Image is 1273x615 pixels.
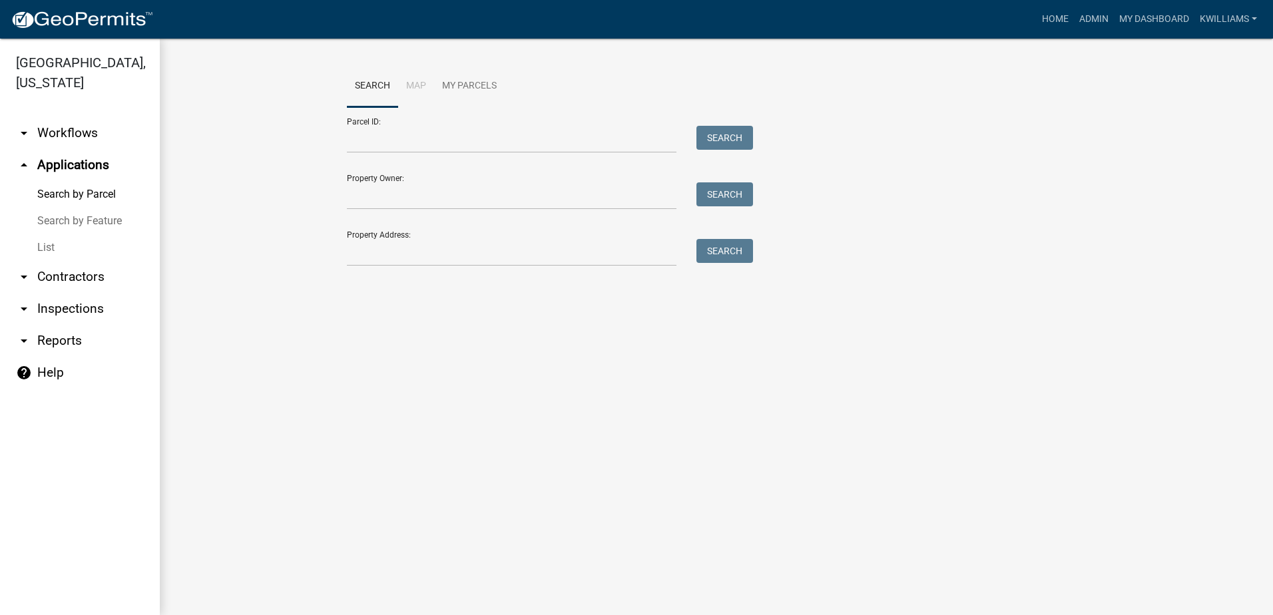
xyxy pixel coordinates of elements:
[16,301,32,317] i: arrow_drop_down
[347,65,398,108] a: Search
[16,125,32,141] i: arrow_drop_down
[16,365,32,381] i: help
[16,157,32,173] i: arrow_drop_up
[1114,7,1194,32] a: My Dashboard
[696,239,753,263] button: Search
[1194,7,1262,32] a: kwilliams
[1037,7,1074,32] a: Home
[1074,7,1114,32] a: Admin
[16,269,32,285] i: arrow_drop_down
[696,126,753,150] button: Search
[16,333,32,349] i: arrow_drop_down
[696,182,753,206] button: Search
[434,65,505,108] a: My Parcels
